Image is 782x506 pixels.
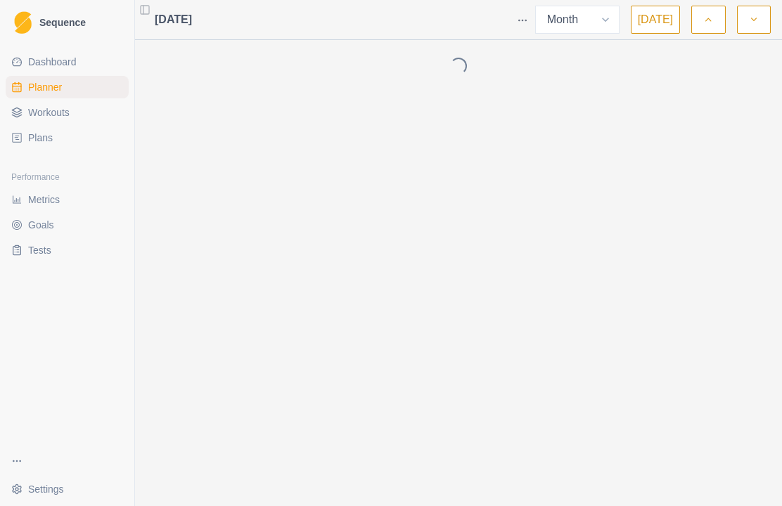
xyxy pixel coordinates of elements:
a: Plans [6,126,129,149]
a: Goals [6,214,129,236]
span: Plans [28,131,53,145]
img: Logo [14,11,32,34]
a: Metrics [6,188,129,211]
button: [DATE] [631,6,680,34]
a: Planner [6,76,129,98]
span: Workouts [28,105,70,119]
span: Planner [28,80,62,94]
a: Workouts [6,101,129,124]
span: Sequence [39,18,86,27]
span: Goals [28,218,54,232]
div: Performance [6,166,129,188]
a: Tests [6,239,129,261]
span: [DATE] [155,11,192,28]
span: Tests [28,243,51,257]
span: Dashboard [28,55,77,69]
button: Settings [6,478,129,500]
span: Metrics [28,193,60,207]
a: LogoSequence [6,6,129,39]
a: Dashboard [6,51,129,73]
